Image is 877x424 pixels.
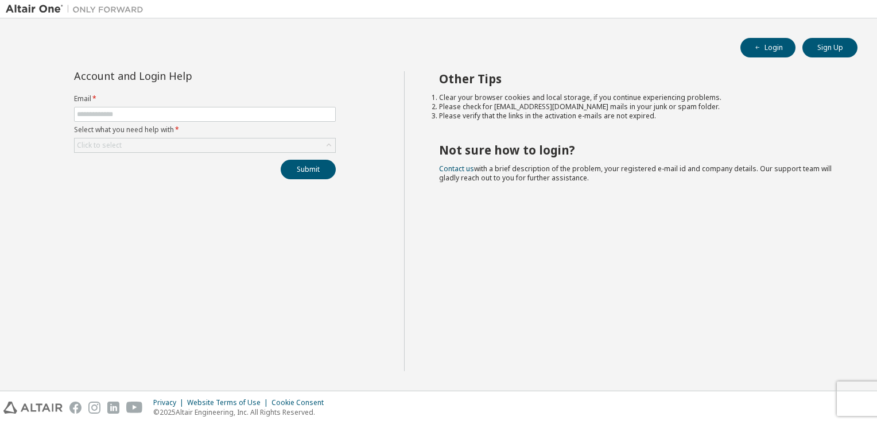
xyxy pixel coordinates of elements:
li: Please verify that the links in the activation e-mails are not expired. [439,111,837,121]
div: Cookie Consent [271,398,331,407]
button: Submit [281,160,336,179]
div: Website Terms of Use [187,398,271,407]
label: Select what you need help with [74,125,336,134]
div: Click to select [75,138,335,152]
img: Altair One [6,3,149,15]
div: Click to select [77,141,122,150]
li: Please check for [EMAIL_ADDRESS][DOMAIN_NAME] mails in your junk or spam folder. [439,102,837,111]
button: Sign Up [802,38,857,57]
img: facebook.svg [69,402,82,414]
span: with a brief description of the problem, your registered e-mail id and company details. Our suppo... [439,164,832,183]
img: altair_logo.svg [3,402,63,414]
h2: Other Tips [439,71,837,86]
h2: Not sure how to login? [439,142,837,157]
div: Account and Login Help [74,71,284,80]
img: linkedin.svg [107,402,119,414]
label: Email [74,94,336,103]
img: youtube.svg [126,402,143,414]
img: instagram.svg [88,402,100,414]
p: © 2025 Altair Engineering, Inc. All Rights Reserved. [153,407,331,417]
a: Contact us [439,164,474,174]
li: Clear your browser cookies and local storage, if you continue experiencing problems. [439,93,837,102]
button: Login [740,38,795,57]
div: Privacy [153,398,187,407]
